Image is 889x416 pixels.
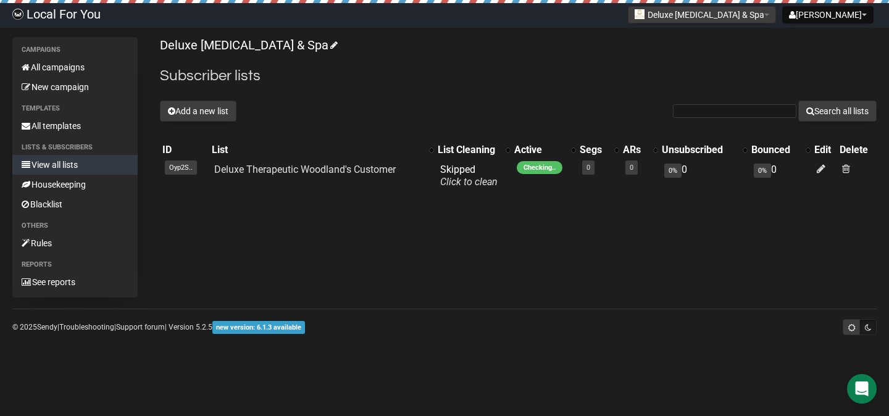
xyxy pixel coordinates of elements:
[12,320,305,334] p: © 2025 | | | Version 5.2.5
[664,164,682,178] span: 0%
[214,164,396,175] a: Deluxe Therapeutic Woodland's Customer
[635,9,645,19] img: 977.jpg
[620,141,659,159] th: ARs: No sort applied, activate to apply an ascending sort
[840,144,874,156] div: Delete
[438,144,499,156] div: List Cleaning
[586,164,590,172] a: 0
[749,159,812,193] td: 0
[12,155,138,175] a: View all lists
[12,77,138,97] a: New campaign
[12,43,138,57] li: Campaigns
[798,101,877,122] button: Search all lists
[782,6,874,23] button: [PERSON_NAME]
[659,159,749,193] td: 0
[212,323,305,331] a: new version: 6.1.3 available
[12,140,138,155] li: Lists & subscribers
[630,164,633,172] a: 0
[628,6,776,23] button: Deluxe [MEDICAL_DATA] & Spa
[12,233,138,253] a: Rules
[12,257,138,272] li: Reports
[160,101,236,122] button: Add a new list
[749,141,812,159] th: Bounced: No sort applied, activate to apply an ascending sort
[212,321,305,334] span: new version: 6.1.3 available
[517,161,562,174] span: Checking..
[12,101,138,116] li: Templates
[12,116,138,136] a: All templates
[59,323,114,331] a: Troubleshooting
[209,141,435,159] th: List: No sort applied, activate to apply an ascending sort
[662,144,737,156] div: Unsubscribed
[12,57,138,77] a: All campaigns
[12,194,138,214] a: Blacklist
[160,38,336,52] a: Deluxe [MEDICAL_DATA] & Spa
[812,141,837,159] th: Edit: No sort applied, sorting is disabled
[12,218,138,233] li: Others
[514,144,565,156] div: Active
[212,144,422,156] div: List
[165,160,197,175] span: Oyp2S..
[160,141,209,159] th: ID: No sort applied, sorting is disabled
[814,144,835,156] div: Edit
[12,9,23,20] img: d61d2441668da63f2d83084b75c85b29
[37,323,57,331] a: Sendy
[162,144,207,156] div: ID
[580,144,609,156] div: Segs
[12,272,138,292] a: See reports
[435,141,512,159] th: List Cleaning: No sort applied, activate to apply an ascending sort
[440,176,498,188] a: Click to clean
[751,144,799,156] div: Bounced
[837,141,877,159] th: Delete: No sort applied, sorting is disabled
[116,323,165,331] a: Support forum
[754,164,771,178] span: 0%
[659,141,749,159] th: Unsubscribed: No sort applied, activate to apply an ascending sort
[440,164,498,188] span: Skipped
[160,65,877,87] h2: Subscriber lists
[847,374,877,404] div: Open Intercom Messenger
[512,141,577,159] th: Active: No sort applied, activate to apply an ascending sort
[577,141,621,159] th: Segs: No sort applied, activate to apply an ascending sort
[12,175,138,194] a: Housekeeping
[623,144,646,156] div: ARs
